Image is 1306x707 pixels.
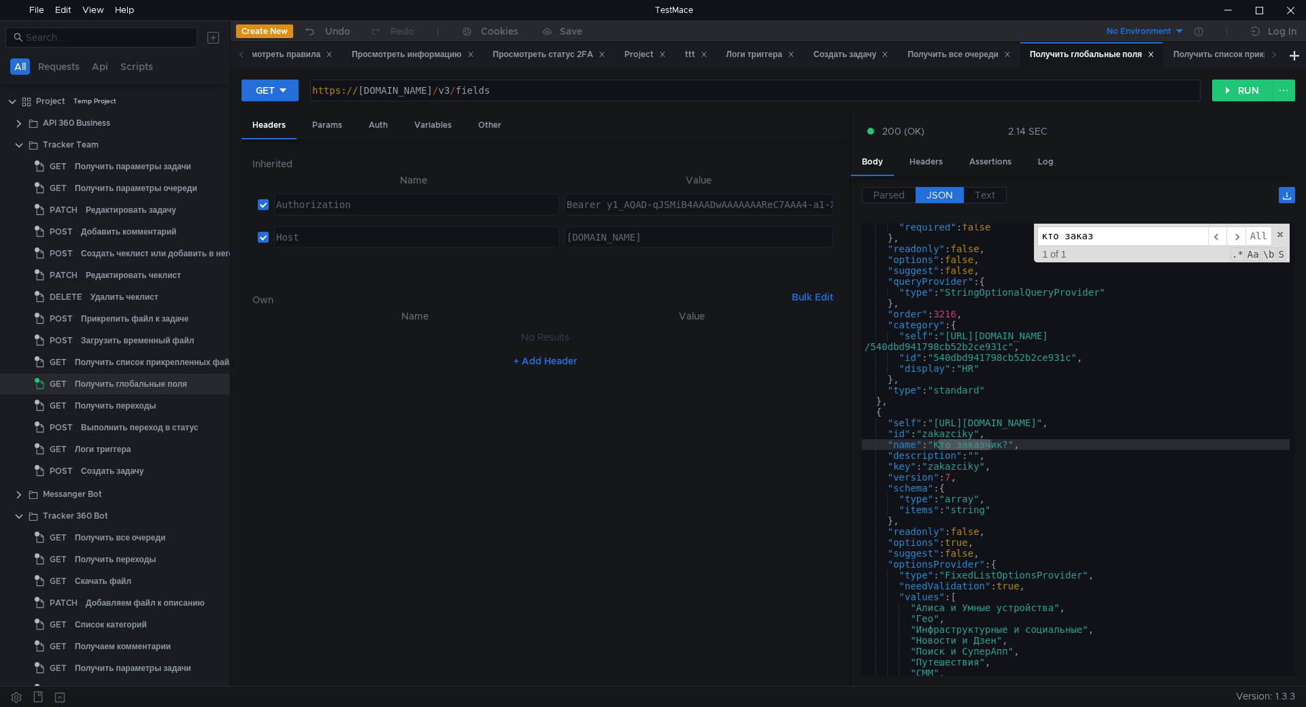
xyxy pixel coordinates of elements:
div: Просмотреть информацию [352,48,473,62]
span: GET [50,571,67,591]
span: POST [50,243,73,264]
span: POST [50,461,73,481]
span: GET [50,615,67,635]
div: Log In [1268,23,1296,39]
span: RegExp Search [1230,247,1245,261]
div: Redo [390,23,414,39]
span: PATCH [50,593,78,613]
span: POST [50,680,73,700]
div: 2.14 SEC [1008,125,1048,137]
div: Получить все очереди [75,528,166,548]
div: Получить глобальные поля [75,374,187,394]
span: CaseSensitive Search [1246,247,1260,261]
span: 200 (OK) [882,124,924,139]
span: GET [50,636,67,657]
div: Получить список прикрепленных файлов [75,352,244,373]
div: Создать задачу [81,461,144,481]
div: Логи триггера [75,439,131,460]
button: RUN [1212,80,1273,101]
div: Получить переходы [75,549,156,570]
div: Assertions [958,150,1022,175]
div: Получить параметры задачи [75,156,191,177]
button: GET [241,80,299,101]
div: API 360 Business [43,113,110,133]
div: Получить глобальные поля [1030,48,1154,62]
div: Messanger Bot [43,484,102,504]
div: Headers [241,113,297,139]
button: No Environment [1090,20,1185,42]
span: 1 of 1 [1037,249,1072,260]
button: Undo [293,21,360,41]
div: Temp Project [73,91,116,111]
button: Requests [34,58,84,75]
span: GET [50,374,67,394]
div: Auth [358,113,399,138]
button: + Add Header [508,353,583,369]
div: Получить параметры задачи [75,658,191,678]
span: GET [50,439,67,460]
div: Получить все очереди [907,48,1011,62]
button: Create New [236,24,293,38]
span: ​ [1208,226,1227,246]
div: Просмотреть статус 2FA [493,48,605,62]
div: Добавляем файл к описанию [86,593,205,613]
span: PATCH [50,200,78,220]
div: Log [1027,150,1065,175]
span: Alt-Enter [1245,226,1272,246]
div: Other [467,113,512,138]
div: Добавить комментарий [81,222,176,242]
th: Name [274,308,556,324]
div: Создать чеклист или добавить в него пункты [81,243,265,264]
span: POST [50,417,73,438]
th: Value [556,308,828,324]
span: POST [50,222,73,242]
div: Получить переходы [75,396,156,416]
input: Search... [26,30,189,45]
span: GET [50,658,67,678]
div: Params [301,113,353,138]
div: Редактировать чеклист [86,265,181,286]
span: POST [50,330,73,351]
div: Найти задачи [81,680,135,700]
h6: Own [252,292,786,308]
div: Cookies [481,23,518,39]
div: GET [256,83,275,98]
div: Tracker 360 Bot [43,506,108,526]
span: GET [50,156,67,177]
div: No Environment [1107,25,1171,38]
span: DELETE [50,287,82,307]
span: GET [50,528,67,548]
div: Просмотреть правила [231,48,333,62]
span: GET [50,178,67,199]
div: Variables [403,113,463,138]
h6: Inherited [252,156,839,172]
input: Search for [1037,226,1208,246]
div: Логи триггера [726,48,794,62]
span: Version: 1.3.3 [1236,687,1295,706]
div: Tracker Team [43,135,99,155]
span: Search In Selection [1277,247,1286,261]
div: Создать задачу [814,48,888,62]
div: Загрузить временный файл [81,330,195,351]
span: GET [50,396,67,416]
span: GET [50,352,67,373]
div: Выполнить переход в статус [81,417,198,438]
div: Получить параметры очереди [75,178,197,199]
span: POST [50,309,73,329]
th: Name [269,172,559,188]
div: Список категорий [75,615,147,635]
span: Parsed [873,189,905,201]
div: ttt [685,48,707,62]
div: Прикрепить файл к задаче [81,309,189,329]
div: Скачать файл [75,571,131,591]
button: All [10,58,30,75]
span: Text [975,189,995,201]
span: Whole Word Search [1262,247,1276,261]
button: Redo [360,21,424,41]
button: Scripts [116,58,157,75]
div: Save [560,27,582,36]
div: Headers [899,150,954,175]
div: Получаем комментарии [75,636,171,657]
div: Удалить чеклист [90,287,158,307]
div: Project [36,91,65,111]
